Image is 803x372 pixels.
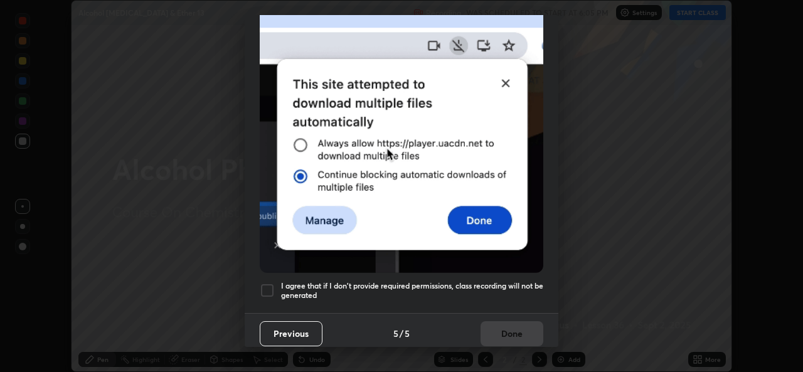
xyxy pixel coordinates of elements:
h5: I agree that if I don't provide required permissions, class recording will not be generated [281,281,543,300]
h4: / [400,327,403,340]
h4: 5 [405,327,410,340]
button: Previous [260,321,322,346]
h4: 5 [393,327,398,340]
